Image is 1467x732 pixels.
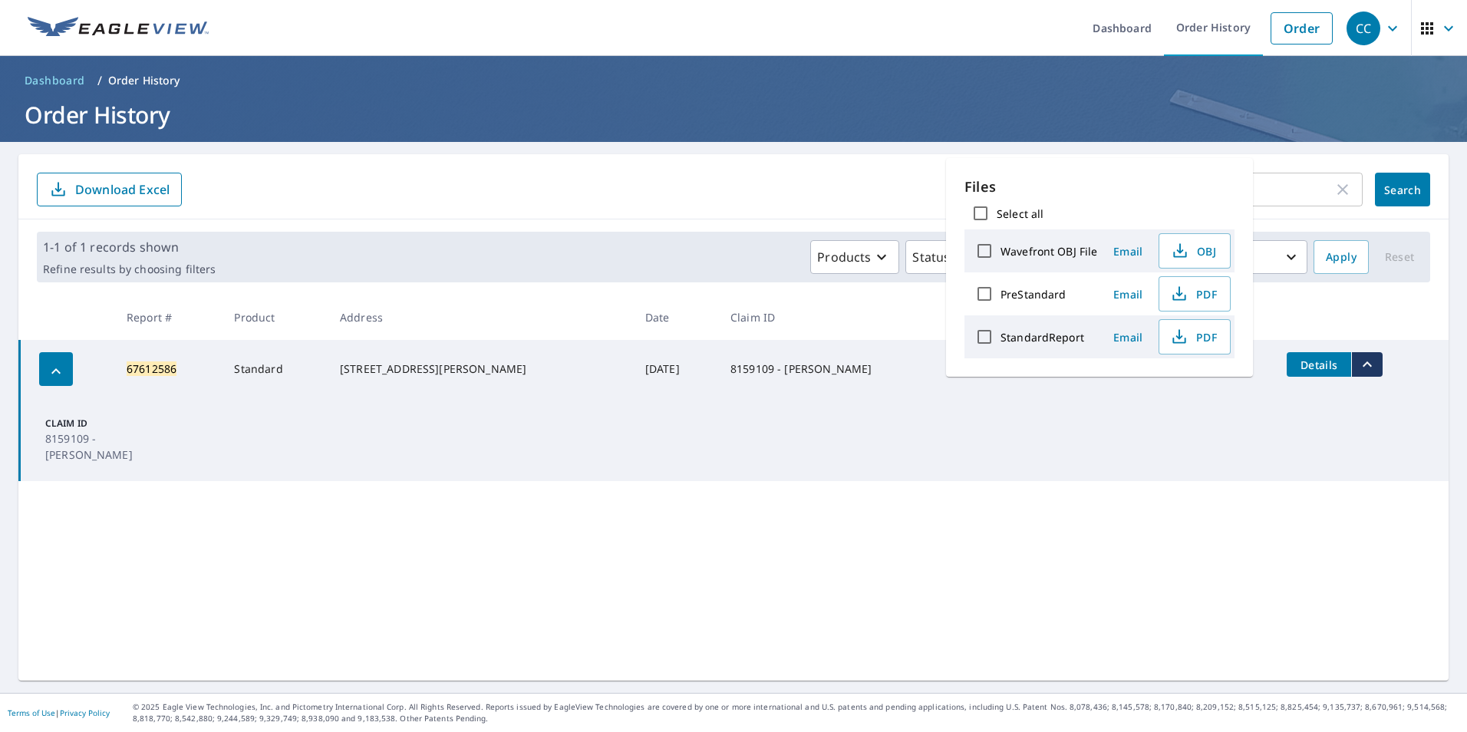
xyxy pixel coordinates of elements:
p: Download Excel [75,181,170,198]
td: [DATE] [633,340,718,398]
td: Standard [222,340,328,398]
span: PDF [1169,285,1218,303]
a: Terms of Use [8,707,55,718]
button: filesDropdownBtn-67612586 [1351,352,1383,377]
span: Email [1109,330,1146,345]
span: Email [1109,244,1146,259]
th: Address [328,295,633,340]
span: Dashboard [25,73,85,88]
nav: breadcrumb [18,68,1449,93]
img: EV Logo [28,17,209,40]
button: PDF [1159,276,1231,312]
p: 8159109 - [PERSON_NAME] [45,430,131,463]
h1: Order History [18,99,1449,130]
a: Order [1271,12,1333,45]
span: PDF [1169,328,1218,346]
button: Email [1103,325,1152,349]
button: Status [905,240,978,274]
a: Privacy Policy [60,707,110,718]
button: Products [810,240,899,274]
button: OBJ [1159,233,1231,269]
th: Product [222,295,328,340]
p: Claim ID [45,417,131,430]
mark: 67612586 [127,361,176,376]
button: Apply [1314,240,1369,274]
td: 8159109 - [PERSON_NAME] [718,340,958,398]
p: | [8,708,110,717]
th: Report # [114,295,222,340]
label: Wavefront OBJ File [1001,244,1097,259]
button: Email [1103,239,1152,263]
button: Email [1103,282,1152,306]
label: Select all [997,206,1043,221]
p: Products [817,248,871,266]
span: Apply [1326,248,1357,267]
p: Refine results by choosing filters [43,262,216,276]
button: Search [1375,173,1430,206]
span: Details [1296,358,1342,372]
label: StandardReport [1001,330,1084,345]
a: Dashboard [18,68,91,93]
li: / [97,71,102,90]
span: OBJ [1169,242,1218,260]
p: © 2025 Eagle View Technologies, Inc. and Pictometry International Corp. All Rights Reserved. Repo... [133,701,1459,724]
span: Search [1387,183,1418,197]
div: CC [1347,12,1380,45]
label: PreStandard [1001,287,1066,302]
div: [STREET_ADDRESS][PERSON_NAME] [340,361,621,377]
span: Email [1109,287,1146,302]
p: 1-1 of 1 records shown [43,238,216,256]
th: Date [633,295,718,340]
button: Download Excel [37,173,182,206]
button: detailsBtn-67612586 [1287,352,1351,377]
button: PDF [1159,319,1231,354]
p: Files [964,176,1235,197]
p: Order History [108,73,180,88]
th: Claim ID [718,295,958,340]
p: Status [912,248,950,266]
